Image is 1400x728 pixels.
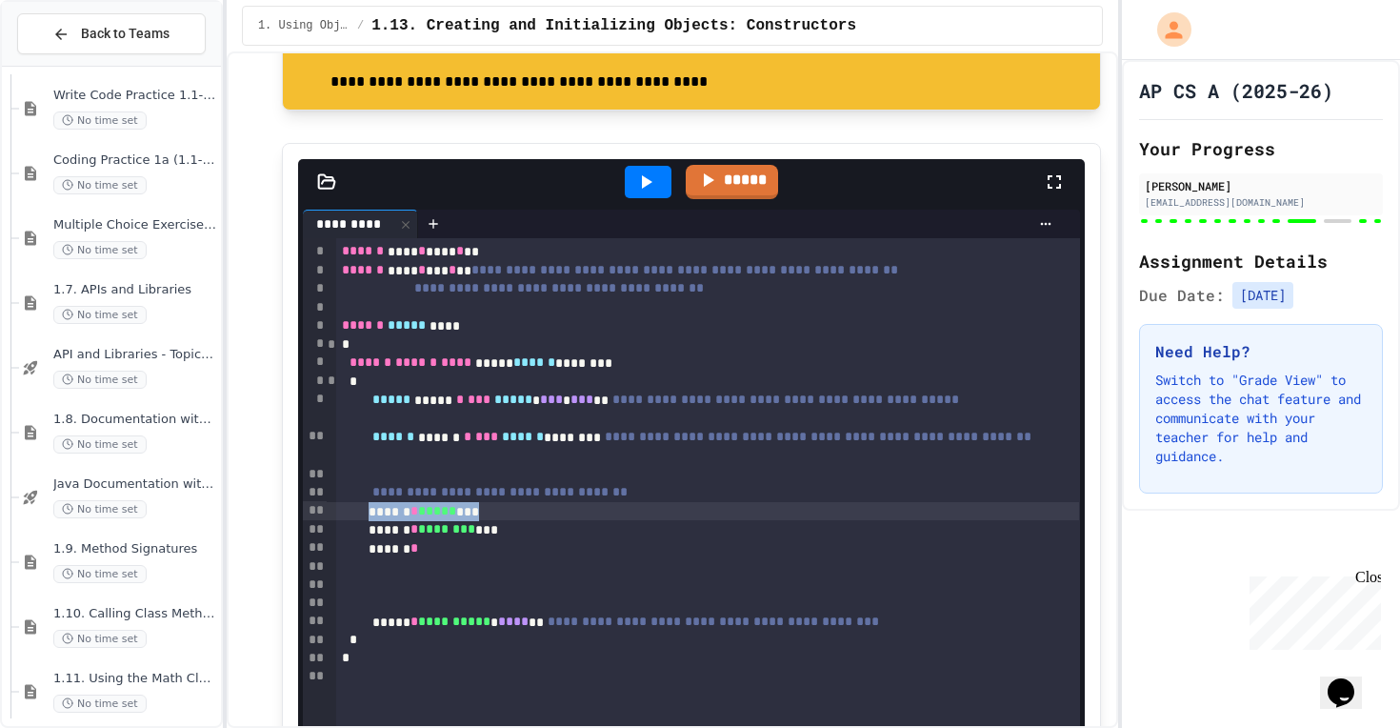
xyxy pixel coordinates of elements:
[53,476,217,493] span: Java Documentation with Comments - Topic 1.8
[53,606,217,622] span: 1.10. Calling Class Methods
[1320,652,1381,709] iframe: chat widget
[1139,77,1333,104] h1: AP CS A (2025-26)
[53,435,147,454] span: No time set
[258,18,350,33] span: 1. Using Objects and Methods
[53,217,217,233] span: Multiple Choice Exercises for Unit 1a (1.1-1.6)
[1155,340,1367,363] h3: Need Help?
[53,695,147,713] span: No time set
[53,241,147,259] span: No time set
[1139,135,1383,162] h2: Your Progress
[357,18,364,33] span: /
[53,500,147,518] span: No time set
[53,88,217,104] span: Write Code Practice 1.1-1.6
[1242,569,1381,650] iframe: chat widget
[53,541,217,557] span: 1.9. Method Signatures
[53,152,217,169] span: Coding Practice 1a (1.1-1.6)
[53,565,147,583] span: No time set
[17,13,206,54] button: Back to Teams
[53,412,217,428] span: 1.8. Documentation with Comments and Preconditions
[53,306,147,324] span: No time set
[1139,284,1225,307] span: Due Date:
[53,371,147,389] span: No time set
[53,111,147,130] span: No time set
[53,671,217,687] span: 1.11. Using the Math Class
[1139,248,1383,274] h2: Assignment Details
[53,347,217,363] span: API and Libraries - Topic 1.7
[1145,195,1377,210] div: [EMAIL_ADDRESS][DOMAIN_NAME]
[81,24,170,44] span: Back to Teams
[53,176,147,194] span: No time set
[1232,282,1293,309] span: [DATE]
[8,8,131,121] div: Chat with us now!Close
[1145,177,1377,194] div: [PERSON_NAME]
[1137,8,1196,51] div: My Account
[53,282,217,298] span: 1.7. APIs and Libraries
[371,14,856,37] span: 1.13. Creating and Initializing Objects: Constructors
[1155,371,1367,466] p: Switch to "Grade View" to access the chat feature and communicate with your teacher for help and ...
[53,630,147,648] span: No time set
